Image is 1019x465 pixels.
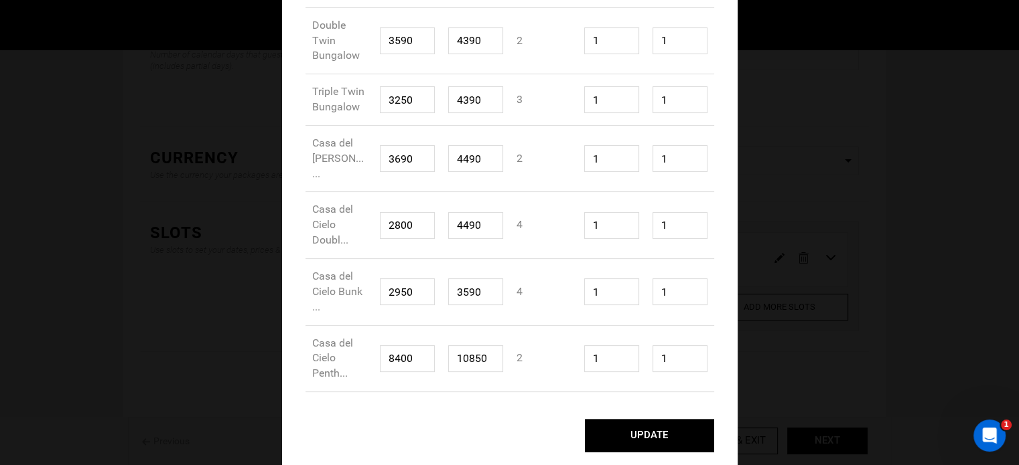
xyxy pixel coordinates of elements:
[312,337,353,380] span: Casa del Cielo Penth...
[517,93,523,106] span: 3
[312,270,362,313] span: Casa del Cielo Bunk ...
[1001,420,1012,430] span: 1
[312,19,360,62] span: Double Twin Bungalow
[312,136,393,180] span: Casa del [PERSON_NAME] ...
[517,34,523,47] span: 2
[973,420,1006,452] iframe: Intercom live chat
[312,203,353,246] span: Casa del Cielo Doubl...
[312,85,364,113] span: Triple Twin Bungalow
[585,419,714,452] button: UPDATE
[517,218,523,231] span: 4
[517,351,523,364] span: 2
[517,152,523,165] span: 2
[517,285,523,298] span: 4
